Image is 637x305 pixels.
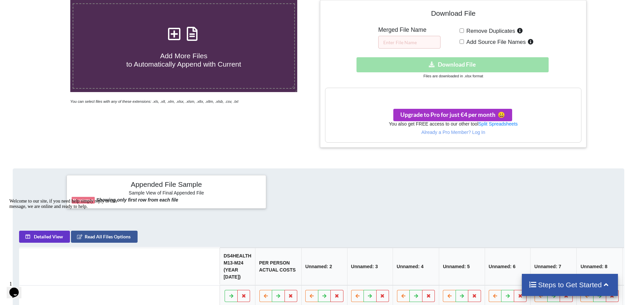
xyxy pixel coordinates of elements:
[464,28,515,34] span: Remove Duplicates
[393,109,512,121] button: Upgrade to Pro for just €4 per monthsmile
[325,121,581,127] h6: You also get FREE access to our other tool
[378,36,441,49] input: Enter File Name
[485,248,531,285] th: Unnamed: 6
[70,99,238,103] i: You can select files with any of these extensions: .xls, .xlt, .xlm, .xlsx, .xlsm, .xltx, .xltm, ...
[400,111,505,118] span: Upgrade to Pro for just €4 per month
[3,3,110,13] span: Welcome to our site, if you need help simply reply to this message, we are online and ready to help.
[126,52,241,68] span: Add More Files to Automatically Append with Current
[7,278,28,298] iframe: chat widget
[325,91,581,99] h3: Your files are more than 1 MB
[325,129,581,136] p: Already a Pro Member? Log In
[393,248,439,285] th: Unnamed: 4
[301,248,347,285] th: Unnamed: 2
[423,74,483,78] small: Files are downloaded in .xlsx format
[478,121,518,127] a: Split Spreadsheets
[255,248,301,285] th: PER PERSON ACTUAL COSTS
[531,248,577,285] th: Unnamed: 7
[378,26,441,33] h5: Merged File Name
[220,248,255,285] th: DS4HEALTH M13-M24 (YEAR [DATE])
[439,248,485,285] th: Unnamed: 5
[347,248,393,285] th: Unnamed: 3
[464,39,526,45] span: Add Source File Names
[577,248,623,285] th: Unnamed: 8
[529,281,611,289] h4: Steps to Get Started
[72,180,261,189] h4: Appended File Sample
[72,190,261,197] h6: Sample View of Final Appended File
[7,196,127,275] iframe: chat widget
[495,111,505,118] span: smile
[96,197,178,203] b: Showing only first row from each file
[325,5,581,24] h4: Download File
[3,3,123,13] div: Welcome to our site, if you need help simply reply to this message, we are online and ready to help.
